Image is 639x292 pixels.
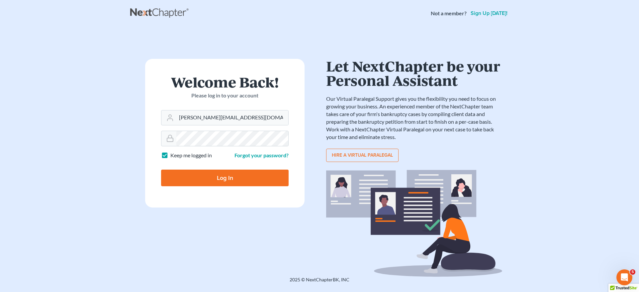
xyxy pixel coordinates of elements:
p: Our Virtual Paralegal Support gives you the flexibility you need to focus on growing your busines... [326,95,502,141]
img: virtual_paralegal_bg-b12c8cf30858a2b2c02ea913d52db5c468ecc422855d04272ea22d19010d70dc.svg [326,170,502,277]
a: Hire a virtual paralegal [326,149,399,162]
a: Sign up [DATE]! [469,11,509,16]
div: 2025 © NextChapterBK, INC [130,276,509,288]
span: 5 [630,269,635,275]
label: Keep me logged in [170,152,212,159]
input: Email Address [176,110,288,125]
h1: Welcome Back! [161,75,289,89]
input: Log In [161,170,289,186]
a: Forgot your password? [234,152,289,158]
h1: Let NextChapter be your Personal Assistant [326,59,502,87]
iframe: Intercom live chat [616,269,632,285]
p: Please log in to your account [161,92,289,99]
strong: Not a member? [431,10,467,17]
